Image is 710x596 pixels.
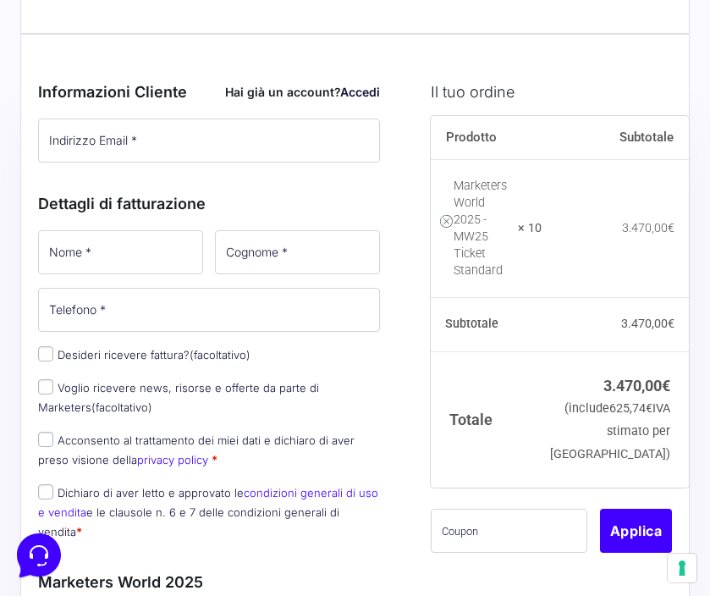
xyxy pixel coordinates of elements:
strong: × 10 [518,220,542,237]
input: Telefono * [38,288,380,332]
div: Marketers World 2025 - MW25 Ticket Standard [454,178,507,279]
h3: Informazioni Cliente [38,80,380,103]
th: Subtotale [431,297,542,351]
small: (include IVA stimato per [GEOGRAPHIC_DATA]) [550,401,670,461]
th: Subtotale [542,116,689,160]
input: Dichiaro di aver letto e approvato lecondizioni generali di uso e venditae le clausole n. 6 e 7 d... [38,484,53,499]
p: Messaggi [146,464,192,479]
span: € [646,401,652,416]
h3: Il tuo ordine [431,80,672,103]
button: Inizia una conversazione [27,142,311,176]
bdi: 3.470,00 [622,221,674,235]
input: Nome * [38,230,203,274]
input: Desideri ricevere fattura?(facoltativo) [38,346,53,361]
input: Indirizzo Email * [38,119,380,163]
button: Applica [600,509,672,553]
h3: Marketers World 2025 [38,571,380,593]
span: € [662,377,670,395]
img: dark [54,95,88,129]
label: Desideri ricevere fattura? [38,348,250,361]
a: Accedi [340,85,380,99]
p: Home [51,464,80,479]
label: Acconsento al trattamento dei miei dati e dichiaro di aver preso visione della [38,433,355,466]
button: Messaggi [118,440,222,479]
h2: Ciao da Marketers 👋 [14,14,284,41]
img: dark [81,95,115,129]
bdi: 3.470,00 [621,317,674,330]
input: Acconsento al trattamento dei miei dati e dichiaro di aver preso visione dellaprivacy policy [38,432,53,447]
th: Prodotto [431,116,542,160]
span: Le tue conversazioni [27,68,144,81]
div: Hai già un account? [225,83,380,101]
button: Le tue preferenze relative al consenso per le tecnologie di tracciamento [668,554,696,582]
span: Inizia una conversazione [110,152,250,166]
span: € [668,221,674,235]
th: Totale [431,351,542,488]
input: Cerca un articolo... [38,246,277,263]
span: Trova una risposta [27,210,132,223]
label: Voglio ricevere news, risorse e offerte da parte di Marketers [38,381,319,414]
a: privacy policy [137,453,208,466]
p: Aiuto [261,464,285,479]
button: Aiuto [221,440,325,479]
span: 625,74 [609,401,652,416]
input: Cognome * [215,230,380,274]
iframe: Customerly Messenger Launcher [14,530,64,581]
h3: Dettagli di fatturazione [38,192,380,215]
a: Apri Centro Assistenza [180,210,311,223]
span: € [668,317,674,330]
span: (facoltativo) [190,348,250,361]
input: Voglio ricevere news, risorse e offerte da parte di Marketers(facoltativo) [38,379,53,395]
button: Home [14,440,118,479]
input: Coupon [431,509,586,553]
span: (facoltativo) [91,400,152,414]
bdi: 3.470,00 [603,377,670,395]
img: dark [27,95,61,129]
label: Dichiaro di aver letto e approvato le e le clausole n. 6 e 7 delle condizioni generali di vendita [38,486,378,538]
